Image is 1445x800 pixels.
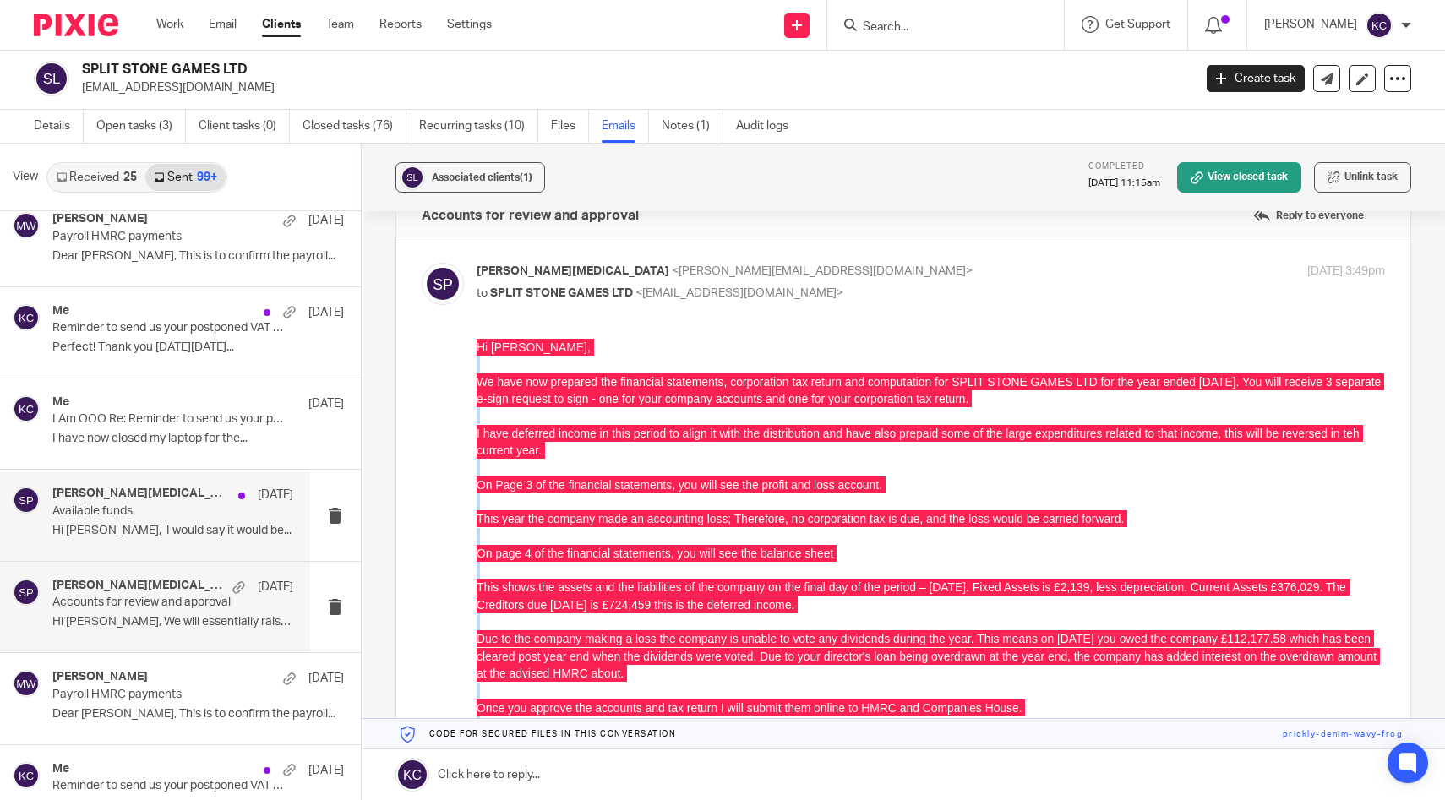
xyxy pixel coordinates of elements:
a: Notes (1) [662,110,723,143]
p: [DATE] [258,487,293,503]
span: View [13,168,38,186]
input: Search [861,20,1013,35]
p: [DATE] 3:49pm [1307,263,1385,280]
a: Recurring tasks (10) [419,110,538,143]
p: This year the company made an accounting loss; Therefore, no corporation tax is due, and the loss... [12,606,909,623]
label: Reply to everyone [1249,203,1368,228]
p: [DATE] [308,304,344,321]
p: Due to the company making a loss the company is unable to vote any dividends during the year. Thi... [12,727,909,778]
img: svg%3E [1366,12,1393,39]
a: Open tasks (3) [96,110,186,143]
p: Reminder to send us your postponed VAT accounting statements [52,779,286,793]
a: Work [156,16,183,33]
p: I Am OOO Re: Reminder to send us your postponed VAT accounting statements [52,412,286,427]
img: svg%3E [13,487,40,514]
span: Get Support [1105,19,1170,30]
p: [PERSON_NAME] [1264,16,1357,33]
a: Create task [1207,65,1305,92]
p: On page 4 of the financial statements, you will see the balance sheet [12,640,909,657]
span: <[EMAIL_ADDRESS][DOMAIN_NAME]> [635,287,843,299]
img: svg%3E [13,304,40,331]
a: Details [34,110,84,143]
a: Emails [602,110,649,143]
p: On Page 3 of the financial statements, you will see the profit and loss account. [12,572,909,589]
p: Available funds [52,504,245,519]
div: 25 [123,171,137,183]
span: SPLIT STONE GAMES LTD [490,287,633,299]
p: Perfect! Thank you [DATE][DATE]... [52,340,344,355]
h2: SPLIT STONE GAMES LTD [82,61,962,79]
h4: Accounts for review and approval [422,207,639,224]
h4: [PERSON_NAME] [52,212,148,226]
p: Hi [PERSON_NAME], [12,434,909,451]
h4: Me [52,762,69,776]
a: View closed task [1177,162,1301,193]
p: [DATE] [308,762,344,779]
span: Completed [1088,162,1145,171]
p: Reminder to send us your postponed VAT accounting statements [52,321,286,335]
a: Received25 [48,164,145,191]
h4: [PERSON_NAME][MEDICAL_DATA] [52,579,224,593]
img: svg%3E [400,165,425,190]
h4: [PERSON_NAME] [52,670,148,684]
a: Closed tasks (76) [303,110,406,143]
p: Payroll HMRC payments [52,688,286,702]
button: Associated clients(1) [395,162,545,193]
span: Associated clients [432,172,532,182]
p: I have deferred income in this period to align it with the distribution and have also prepaid som... [12,520,909,555]
a: Client tasks (0) [199,110,290,143]
a: Reports [379,16,422,33]
a: Clients [262,16,301,33]
p: [DATE] [258,579,293,596]
p: Hi [PERSON_NAME], We will essentially raise a... [52,615,293,629]
img: svg%3E [13,579,40,606]
p: [EMAIL_ADDRESS][DOMAIN_NAME] [82,79,1181,96]
p: [DATE] 11:15am [1088,177,1160,190]
img: svg%3E [13,395,40,422]
img: svg%3E [13,670,40,697]
p: Dear [PERSON_NAME], This is to confirm the payroll... [52,249,344,264]
a: Settings [447,16,492,33]
a: Team [326,16,354,33]
p: Dear [PERSON_NAME], This is to confirm the payroll... [52,707,344,721]
span: [PERSON_NAME][MEDICAL_DATA] [477,265,669,277]
div: 99+ [197,171,217,183]
img: svg%3E [34,61,69,96]
p: Hi [PERSON_NAME], I would say it would be... [52,524,293,538]
a: Audit logs [736,110,801,143]
p: Accounts for review and approval [52,596,245,610]
p: Payroll HMRC payments [52,230,286,244]
p: I have now closed my laptop for the... [52,432,344,446]
a: Sent99+ [145,164,225,191]
p: We have now prepared the financial statements, corporation tax return and computation for SPLIT S... [12,469,909,503]
p: [DATE] [308,212,344,229]
h4: [PERSON_NAME][MEDICAL_DATA] [52,487,230,501]
img: svg%3E [13,762,40,789]
a: Email [209,16,237,33]
button: Unlink task [1314,162,1411,193]
img: svg%3E [13,212,40,239]
a: Files [551,110,589,143]
h4: Me [52,395,69,410]
p: This shows the assets and the liabilities of the company on the final day of the period – [DATE].... [12,675,909,710]
p: [DATE] [308,670,344,687]
p: [DATE] [308,395,344,412]
img: svg%3E [422,263,464,305]
span: (1) [520,172,532,182]
span: to [477,287,488,299]
img: Pixie [34,14,118,36]
span: <[PERSON_NAME][EMAIL_ADDRESS][DOMAIN_NAME]> [672,265,973,277]
a: [PERSON_NAME][EMAIL_ADDRESS][DOMAIN_NAME] [314,419,608,433]
h4: Me [52,304,69,318]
